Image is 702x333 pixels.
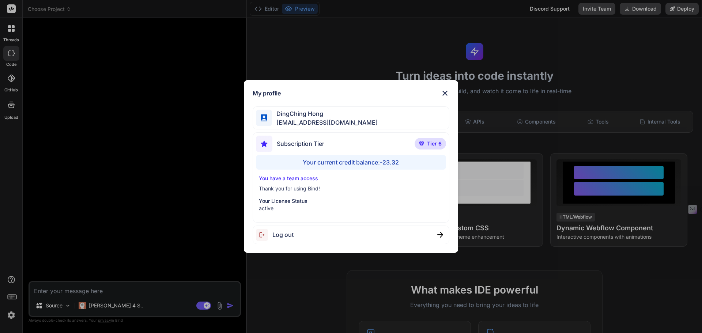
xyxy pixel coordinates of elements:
span: Subscription Tier [277,139,324,148]
img: profile [261,114,268,121]
p: Your License Status [259,197,444,205]
p: active [259,205,444,212]
img: close [441,89,449,98]
p: Thank you for using Bind! [259,185,444,192]
img: close [437,232,443,238]
p: You have a team access [259,175,444,182]
h1: My profile [253,89,281,98]
span: Log out [272,230,294,239]
span: DingChing Hong [272,109,378,118]
span: Tier 6 [427,140,442,147]
img: logout [256,229,272,241]
span: [EMAIL_ADDRESS][DOMAIN_NAME] [272,118,378,127]
img: premium [419,141,424,146]
div: Your current credit balance: -23.32 [256,155,446,170]
img: subscription [256,136,272,152]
